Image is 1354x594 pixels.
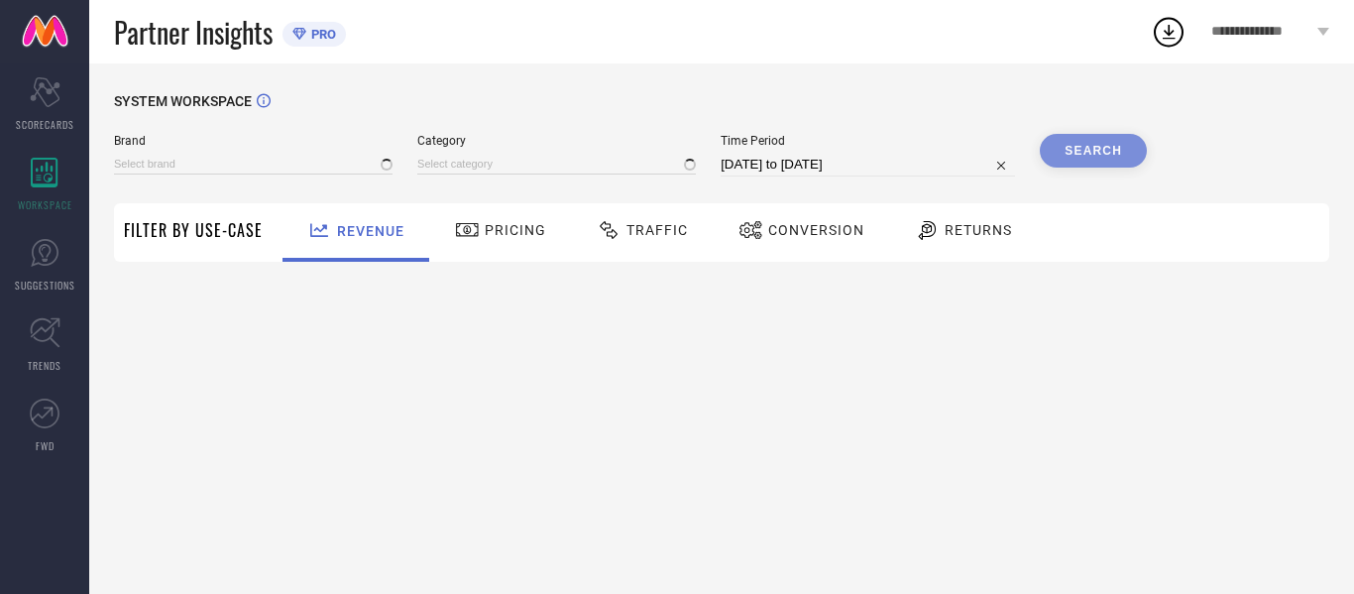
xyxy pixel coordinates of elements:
span: SCORECARDS [16,117,74,132]
span: SUGGESTIONS [15,278,75,293]
span: Conversion [768,222,864,238]
input: Select category [417,154,696,175]
input: Select brand [114,154,393,175]
span: WORKSPACE [18,197,72,212]
span: TRENDS [28,358,61,373]
span: Category [417,134,696,148]
div: Open download list [1151,14,1186,50]
input: Select time period [721,153,1015,177]
span: Revenue [337,223,404,239]
span: Returns [945,222,1012,238]
span: Filter By Use-Case [124,218,263,242]
span: SYSTEM WORKSPACE [114,93,252,109]
span: Pricing [485,222,546,238]
span: Time Period [721,134,1015,148]
span: Brand [114,134,393,148]
span: Partner Insights [114,12,273,53]
span: PRO [306,27,336,42]
span: Traffic [626,222,688,238]
span: FWD [36,438,55,453]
